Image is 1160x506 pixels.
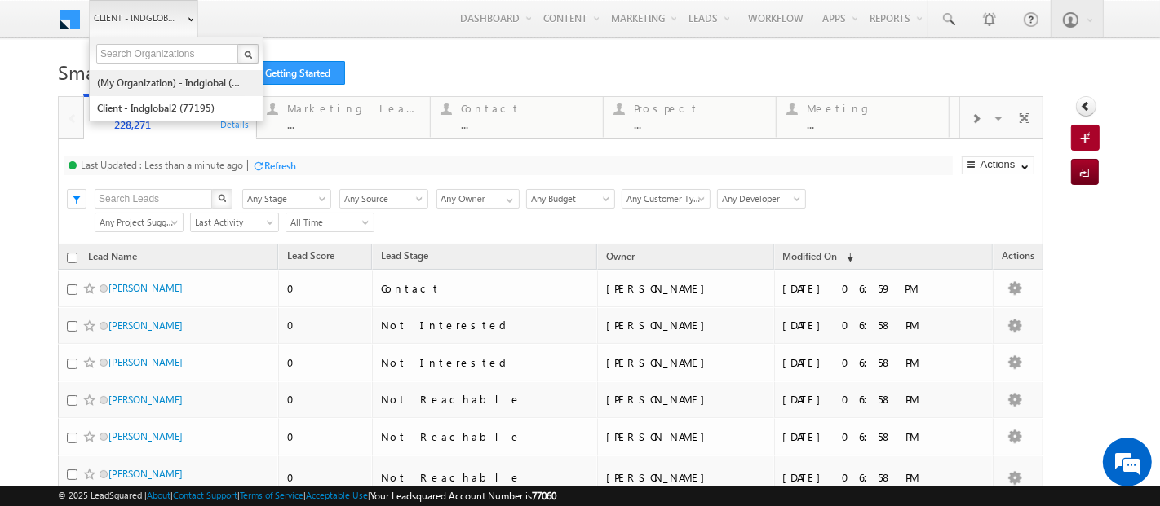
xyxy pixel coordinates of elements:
[430,97,604,138] a: Contact...
[783,250,838,262] span: Modified On
[242,188,331,209] div: Lead Stage Filter
[526,189,615,209] a: Any Budget
[287,355,365,370] div: 0
[717,189,806,209] a: Any Developer
[286,215,369,230] span: All Time
[58,59,164,85] span: Smart Views
[95,215,178,230] span: Any Project Suggested
[173,490,237,500] a: Contact Support
[807,102,940,115] div: Meeting
[108,356,183,368] a: [PERSON_NAME]
[840,251,853,264] span: (sorted descending)
[279,247,343,268] a: Lead Score
[108,282,183,294] a: [PERSON_NAME]
[83,94,257,139] a: All Leads228,271Details
[287,392,365,407] div: 0
[606,250,635,262] span: Owner
[147,490,170,500] a: About
[287,281,365,296] div: 0
[287,470,365,485] div: 0
[634,102,767,115] div: Prospect
[381,249,428,262] span: Lead Stage
[436,188,518,209] div: Owner Filter
[603,97,777,138] a: Prospect...
[381,281,590,296] div: Contact
[218,194,226,202] img: Search
[606,392,767,407] div: [PERSON_NAME]
[306,490,368,500] a: Acceptable Use
[783,392,986,407] div: [DATE] 06:58 PM
[95,213,184,232] a: Any Project Suggested
[28,86,69,107] img: d_60004797649_company_0_60004797649
[287,118,420,130] div: ...
[775,247,861,268] a: Modified On (sorted descending)
[108,468,183,495] a: [PERSON_NAME] [PERSON_NAME]
[381,318,590,332] div: Not Interested
[339,189,428,209] a: Any Source
[606,318,767,332] div: [PERSON_NAME]
[190,213,279,232] a: Last Activity
[381,470,590,485] div: Not Reachable
[994,247,1043,268] span: Actions
[244,51,252,59] img: Search
[526,188,613,209] div: Budget Filter
[606,355,767,370] div: [PERSON_NAME]
[95,212,182,232] div: Project Suggested Filter
[287,102,420,115] div: Marketing Leads
[219,117,250,131] div: Details
[783,318,986,332] div: [DATE] 06:58 PM
[108,319,183,332] a: [PERSON_NAME]
[776,97,950,138] a: Meeting...
[461,102,594,115] div: Contact
[783,470,986,485] div: [DATE] 06:58 PM
[286,213,374,232] a: All Time
[85,86,274,107] div: Chat with us now
[532,490,556,502] span: 77060
[381,355,590,370] div: Not Interested
[606,470,767,485] div: [PERSON_NAME]
[718,191,800,206] span: Any Developer
[242,189,331,209] a: Any Stage
[58,488,556,504] span: © 2025 LeadSquared | | | | |
[80,248,145,269] a: Lead Name
[108,394,183,406] a: [PERSON_NAME]
[222,392,296,414] em: Start Chat
[807,118,940,130] div: ...
[268,8,307,47] div: Minimize live chat window
[287,318,365,332] div: 0
[287,249,334,262] span: Lead Score
[622,191,705,206] span: Any Customer Type
[108,430,183,442] a: [PERSON_NAME]
[622,188,709,209] div: Customer Type Filter
[381,429,590,444] div: Not Reachable
[191,215,273,230] span: Last Activity
[634,118,767,130] div: ...
[717,188,804,209] div: Developer Filter
[340,191,423,206] span: Any Source
[67,253,77,263] input: Check all records
[240,490,303,500] a: Terms of Service
[228,61,345,85] a: Getting Started
[114,118,247,130] div: 228,271
[370,490,556,502] span: Your Leadsquared Account Number is
[287,429,365,444] div: 0
[783,281,986,296] div: [DATE] 06:59 PM
[527,191,609,206] span: Any Budget
[94,10,179,26] span: Client - indglobal1 (77060)
[606,281,767,296] div: [PERSON_NAME]
[962,156,1034,174] button: Actions
[783,355,986,370] div: [DATE] 06:58 PM
[373,247,436,268] a: Lead Stage
[81,159,243,171] div: Last Updated : Less than a minute ago
[606,429,767,444] div: [PERSON_NAME]
[96,95,246,121] a: Client - indglobal2 (77195)
[21,151,298,379] textarea: Type your message and hit 'Enter'
[436,189,520,209] input: Type to Search
[339,188,428,209] div: Lead Source Filter
[95,189,213,209] input: Search Leads
[783,429,986,444] div: [DATE] 06:58 PM
[498,190,518,206] a: Show All Items
[243,191,325,206] span: Any Stage
[96,44,240,64] input: Search Organizations
[622,189,711,209] a: Any Customer Type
